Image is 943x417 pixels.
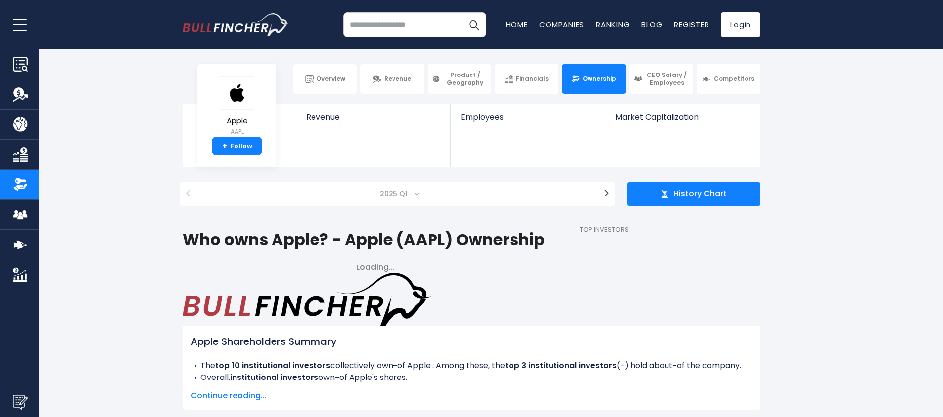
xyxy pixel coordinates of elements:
[583,75,616,83] span: Ownership
[451,104,604,139] a: Employees
[443,71,487,86] span: Product / Geography
[506,19,527,30] a: Home
[516,75,549,83] span: Financials
[673,189,727,199] span: History Chart
[13,177,28,192] img: Ownership
[615,113,749,122] span: Market Capitalization
[201,182,593,206] span: 2025 Q1
[191,360,752,372] li: The collectively own of Apple . Among these, the ( ) hold about of the company.
[180,182,196,206] button: <
[714,75,754,83] span: Competitors
[220,117,254,125] span: Apple
[721,12,760,37] a: Login
[461,113,594,122] span: Employees
[219,76,255,138] a: Apple AAPL
[384,75,411,83] span: Revenue
[183,13,289,36] img: bullfincher logo
[674,19,709,30] a: Register
[215,360,330,371] b: top 10 institutional investors
[605,104,759,139] a: Market Capitalization
[462,12,486,37] button: Search
[191,334,752,349] h2: Apple Shareholders Summary
[620,360,625,371] span: -
[360,64,424,94] a: Revenue
[316,75,345,83] span: Overview
[183,263,568,273] div: Loading...
[629,64,693,94] a: CEO Salary / Employees
[191,390,752,402] span: Continue reading...
[393,360,397,371] b: -
[562,64,626,94] a: Ownership
[212,137,262,155] a: +Follow
[641,19,662,30] a: Blog
[306,113,441,122] span: Revenue
[183,13,289,36] a: Go to homepage
[183,228,568,252] h1: Who owns Apple? - Apple (AAPL) Ownership
[598,182,615,206] button: >
[568,218,760,242] h2: Top Investors
[645,71,689,86] span: CEO Salary / Employees
[222,142,227,151] strong: +
[293,64,357,94] a: Overview
[296,104,451,139] a: Revenue
[376,187,414,201] span: 2025 Q1
[539,19,584,30] a: Companies
[495,64,558,94] a: Financials
[230,372,318,383] b: institutional investors
[505,360,617,371] b: top 3 institutional investors
[191,372,752,383] li: Overall, own of Apple's shares.
[220,127,254,136] small: AAPL
[661,190,668,198] img: history chart
[428,64,491,94] a: Product / Geography
[596,19,629,30] a: Ranking
[335,372,339,383] b: -
[697,64,760,94] a: Competitors
[672,360,677,371] b: -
